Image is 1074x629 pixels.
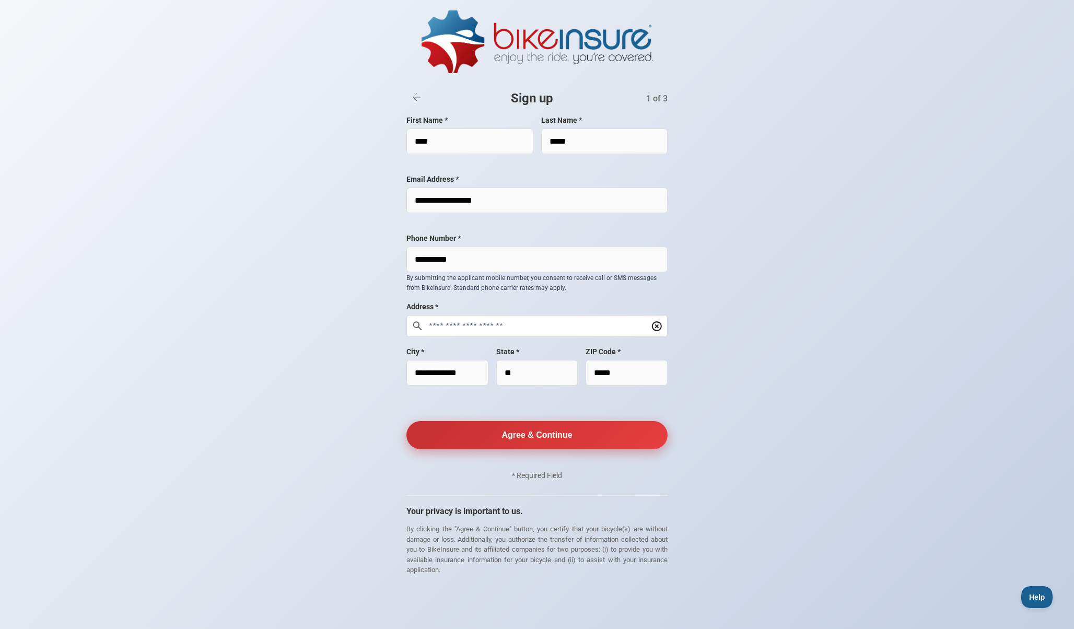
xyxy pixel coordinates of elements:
[512,471,562,480] span: * Required Field
[496,347,578,356] label: State *
[541,116,668,124] label: Last Name *
[406,347,488,356] label: City *
[1021,586,1053,608] iframe: Toggle Customer Support
[406,524,668,575] p: By clicking the "Agree & Continue" button, you certify that your bicycle(s) are without damage or...
[406,175,668,183] label: Email Address *
[406,421,668,449] button: Agree & Continue
[406,274,657,292] span: By submitting the applicant mobile number, you consent to receive call or SMS messages from BikeI...
[406,234,668,242] label: Phone Number *
[406,116,533,124] label: First Name *
[406,302,668,311] label: Address *
[646,94,668,103] span: 1 of 3
[406,506,668,516] h3: Your privacy is important to us.
[586,347,668,356] label: ZIP Code *
[422,10,652,73] img: BikeInsure Logo
[511,91,553,106] h1: Sign up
